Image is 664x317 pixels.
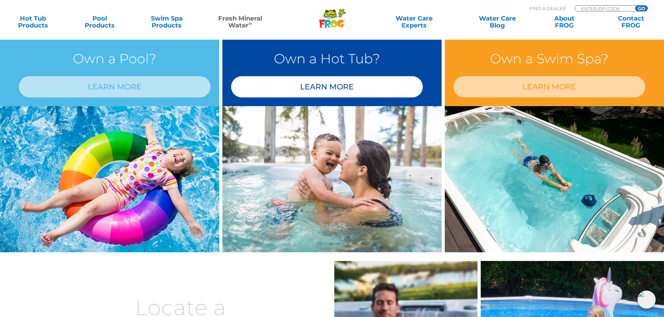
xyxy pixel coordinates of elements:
a: LEARN MORE [19,76,211,97]
a: AboutFROG [538,15,590,29]
img: min-water-img-right [222,106,442,252]
img: min-water-image-3 [445,106,664,252]
h3: Own a Pool? [19,48,211,69]
a: PoolProducts [74,15,126,29]
sup: ∞ [249,21,252,26]
a: Water CareExperts [372,15,456,29]
h3: Own a Hot Tub? [231,48,423,69]
img: openIcon [638,291,656,309]
a: LEARN MORE [453,76,645,97]
a: ContactFROG [605,15,657,29]
a: LEARN MORE [231,76,423,97]
h3: Own a Swim Spa? [453,48,645,69]
a: Swim SpaProducts [141,15,193,29]
p: Find A Dealer [529,5,566,11]
input: GO [635,6,648,11]
a: Fresh MineralWater∞ [207,15,273,29]
a: Hot TubProducts [7,15,59,29]
input: Zip Code Form [580,6,627,11]
a: Water CareBlog [471,15,523,29]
